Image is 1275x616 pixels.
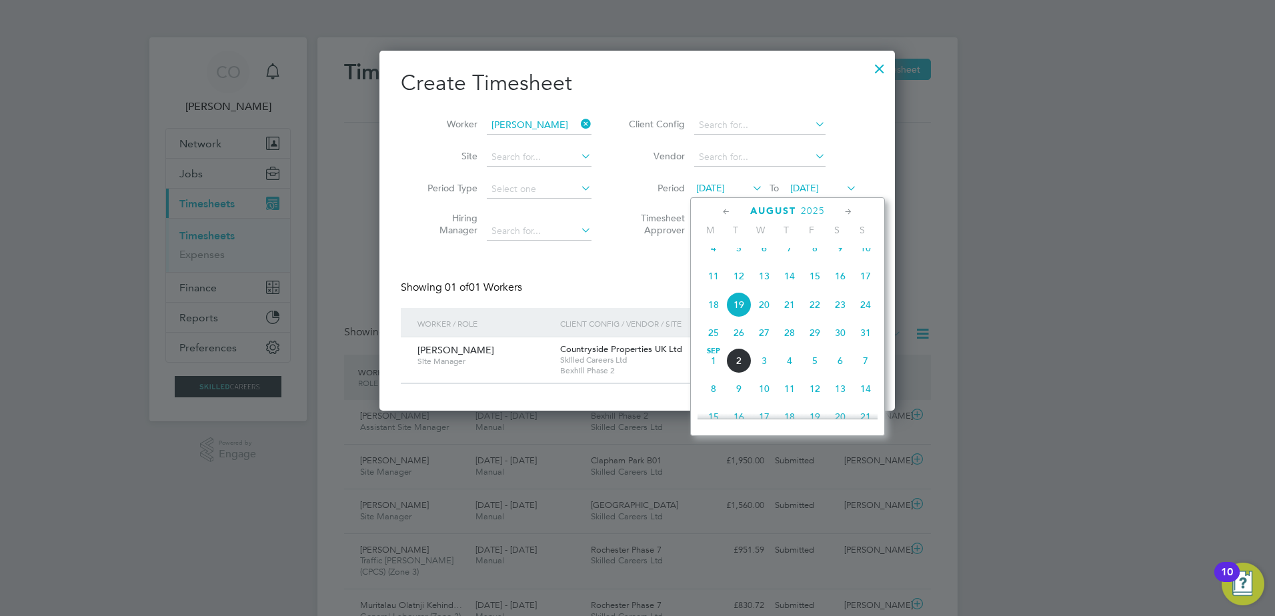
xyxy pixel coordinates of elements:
[828,235,853,261] span: 9
[701,376,726,401] span: 8
[726,263,752,289] span: 12
[777,404,802,429] span: 18
[777,263,802,289] span: 14
[853,320,878,345] span: 31
[701,348,726,355] span: Sep
[828,292,853,317] span: 23
[752,263,777,289] span: 13
[417,182,477,194] label: Period Type
[752,235,777,261] span: 6
[1222,563,1264,605] button: Open Resource Center, 10 new notifications
[790,182,819,194] span: [DATE]
[698,224,723,236] span: M
[853,292,878,317] span: 24
[723,224,748,236] span: T
[802,263,828,289] span: 15
[701,320,726,345] span: 25
[828,348,853,373] span: 6
[726,404,752,429] span: 16
[777,320,802,345] span: 28
[487,222,591,241] input: Search for...
[853,376,878,401] span: 14
[726,292,752,317] span: 19
[694,148,826,167] input: Search for...
[802,376,828,401] span: 12
[445,281,522,294] span: 01 Workers
[1221,572,1233,589] div: 10
[445,281,469,294] span: 01 of
[417,212,477,236] label: Hiring Manager
[750,205,796,217] span: August
[828,320,853,345] span: 30
[701,292,726,317] span: 18
[694,116,826,135] input: Search for...
[417,344,494,356] span: [PERSON_NAME]
[752,348,777,373] span: 3
[417,150,477,162] label: Site
[752,320,777,345] span: 27
[701,235,726,261] span: 4
[799,224,824,236] span: F
[625,150,685,162] label: Vendor
[487,116,591,135] input: Search for...
[777,348,802,373] span: 4
[417,118,477,130] label: Worker
[726,235,752,261] span: 5
[828,404,853,429] span: 20
[701,348,726,373] span: 1
[701,263,726,289] span: 11
[802,292,828,317] span: 22
[801,205,825,217] span: 2025
[726,320,752,345] span: 26
[417,356,550,367] span: Site Manager
[625,182,685,194] label: Period
[560,355,768,365] span: Skilled Careers Ltd
[752,404,777,429] span: 17
[853,348,878,373] span: 7
[696,182,725,194] span: [DATE]
[802,320,828,345] span: 29
[777,292,802,317] span: 21
[853,263,878,289] span: 17
[853,235,878,261] span: 10
[726,348,752,373] span: 2
[487,148,591,167] input: Search for...
[777,235,802,261] span: 7
[752,376,777,401] span: 10
[853,404,878,429] span: 21
[414,308,557,339] div: Worker / Role
[828,263,853,289] span: 16
[766,179,783,197] span: To
[802,348,828,373] span: 5
[777,376,802,401] span: 11
[850,224,875,236] span: S
[401,69,874,97] h2: Create Timesheet
[828,376,853,401] span: 13
[625,118,685,130] label: Client Config
[802,404,828,429] span: 19
[774,224,799,236] span: T
[802,235,828,261] span: 8
[401,281,525,295] div: Showing
[487,180,591,199] input: Select one
[748,224,774,236] span: W
[625,212,685,236] label: Timesheet Approver
[701,404,726,429] span: 15
[560,343,682,355] span: Countryside Properties UK Ltd
[557,308,771,339] div: Client Config / Vendor / Site
[560,365,768,376] span: Bexhill Phase 2
[752,292,777,317] span: 20
[726,376,752,401] span: 9
[824,224,850,236] span: S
